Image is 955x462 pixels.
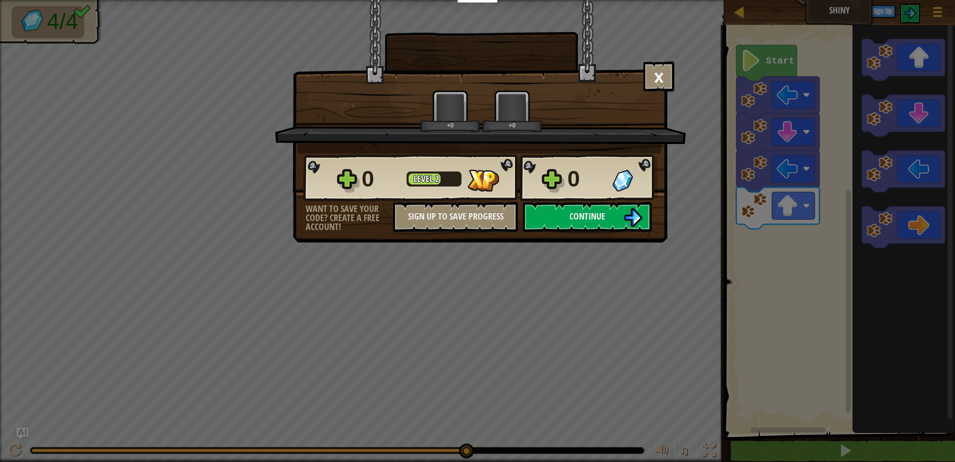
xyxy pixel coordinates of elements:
[306,204,393,231] div: Want to save your code? Create a free account!
[414,172,435,185] span: Level
[569,210,605,222] span: Continue
[422,121,478,129] div: +0
[435,172,439,185] span: 2
[523,202,652,232] button: Continue
[393,202,518,232] button: Sign Up to Save Progress
[468,169,499,191] img: XP Gained
[623,208,642,227] img: Continue
[484,121,540,129] div: +0
[643,61,674,91] button: ×
[567,163,606,195] div: 0
[612,169,633,191] img: Gems Gained
[362,163,401,195] div: 0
